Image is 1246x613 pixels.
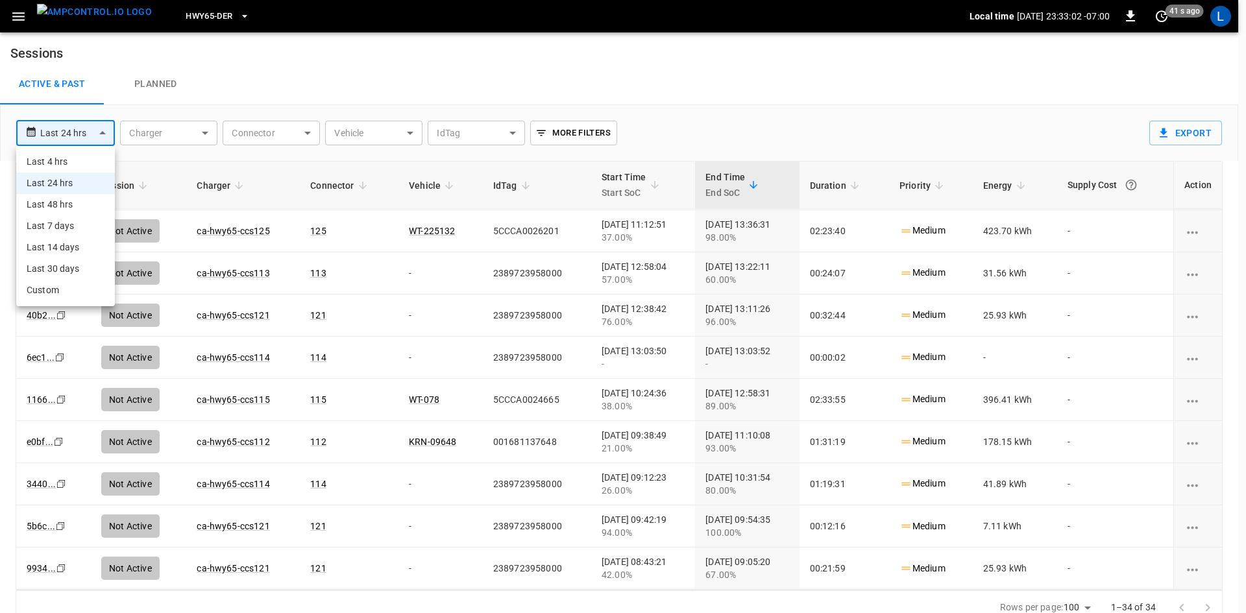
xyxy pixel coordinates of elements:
li: Last 30 days [16,258,115,280]
li: Last 48 hrs [16,194,115,215]
li: Last 14 days [16,237,115,258]
li: Last 7 days [16,215,115,237]
li: Last 4 hrs [16,151,115,173]
li: Last 24 hrs [16,173,115,194]
li: Custom [16,280,115,301]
